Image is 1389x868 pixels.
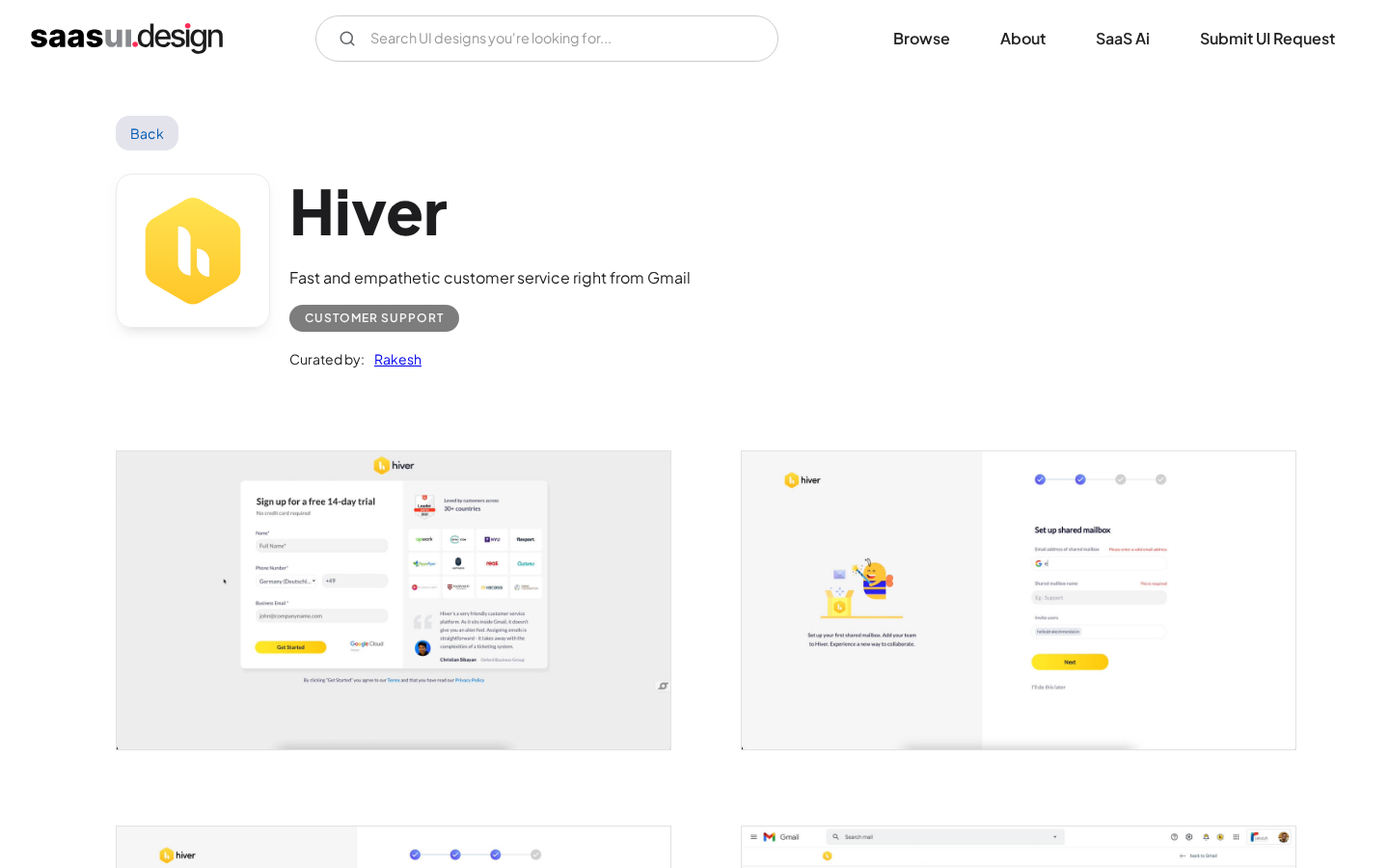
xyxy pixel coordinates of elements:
[1073,17,1173,60] a: SaaS Ai
[315,15,778,62] input: Search UI designs you're looking for...
[117,451,670,749] img: 60264d743bed93603f9f58e2_Hiver%20sign%20up.jpg
[289,266,691,289] div: Fast and empathetic customer service right from Gmail
[289,174,691,248] h1: Hiver
[977,17,1069,60] a: About
[116,116,178,150] a: Back
[742,451,1295,749] img: 60264d74051f1a73a1a414fd_Hiver%20setup%20mailox.jpg
[305,307,444,330] div: Customer Support
[289,347,365,370] div: Curated by:
[117,451,670,749] a: open lightbox
[1177,17,1358,60] a: Submit UI Request
[365,347,422,370] a: Rakesh
[742,451,1295,749] a: open lightbox
[31,23,223,54] a: home
[870,17,973,60] a: Browse
[315,15,778,62] form: Email Form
